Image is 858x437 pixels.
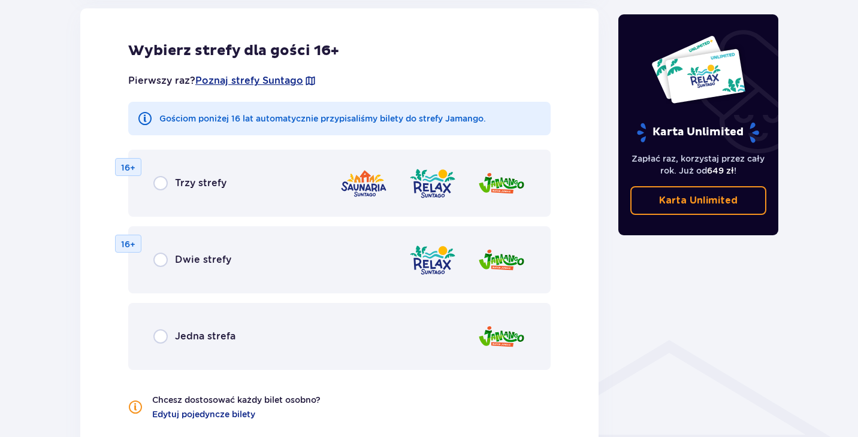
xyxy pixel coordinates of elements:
[707,166,734,175] span: 649 zł
[128,74,316,87] p: Pierwszy raz?
[175,177,226,190] p: Trzy strefy
[195,74,303,87] a: Poznaj strefy Suntago
[636,122,760,143] p: Karta Unlimited
[409,166,457,201] img: zone logo
[630,186,767,215] a: Karta Unlimited
[152,408,255,420] a: Edytuj pojedyncze bilety
[121,162,135,174] p: 16+
[478,320,525,354] img: zone logo
[175,330,235,343] p: Jedna strefa
[128,42,551,60] p: Wybierz strefy dla gości 16+
[121,238,135,250] p: 16+
[159,113,486,125] p: Gościom poniżej 16 lat automatycznie przypisaliśmy bilety do strefy Jamango.
[478,166,525,201] img: zone logo
[340,166,388,201] img: zone logo
[630,153,767,177] p: Zapłać raz, korzystaj przez cały rok. Już od !
[409,243,457,277] img: zone logo
[478,243,525,277] img: zone logo
[175,253,231,266] p: Dwie strefy
[152,394,321,406] p: Chcesz dostosować każdy bilet osobno?
[659,194,738,207] p: Karta Unlimited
